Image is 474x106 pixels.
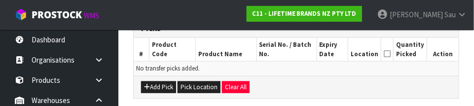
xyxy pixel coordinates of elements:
[444,10,456,19] span: Sau
[178,81,220,93] button: Pick Location
[134,38,149,61] th: #
[15,8,27,21] img: cube-alt.png
[256,38,317,61] th: Serial No. / Batch No.
[149,38,195,61] th: Product Code
[394,38,427,61] th: Quantity Picked
[348,38,381,61] th: Location
[84,11,99,20] small: WMS
[141,81,176,93] button: Add Pick
[32,8,82,21] span: ProStock
[134,62,459,76] td: No transfer picks added.
[252,9,357,18] strong: C11 - LIFETIME BRANDS NZ PTY LTD
[390,10,443,19] span: [PERSON_NAME]
[317,38,348,61] th: Expiry Date
[222,81,250,93] button: Clear All
[141,24,451,33] h3: Picks
[247,6,362,22] a: C11 - LIFETIME BRANDS NZ PTY LTD
[427,38,459,61] th: Action
[196,38,256,61] th: Product Name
